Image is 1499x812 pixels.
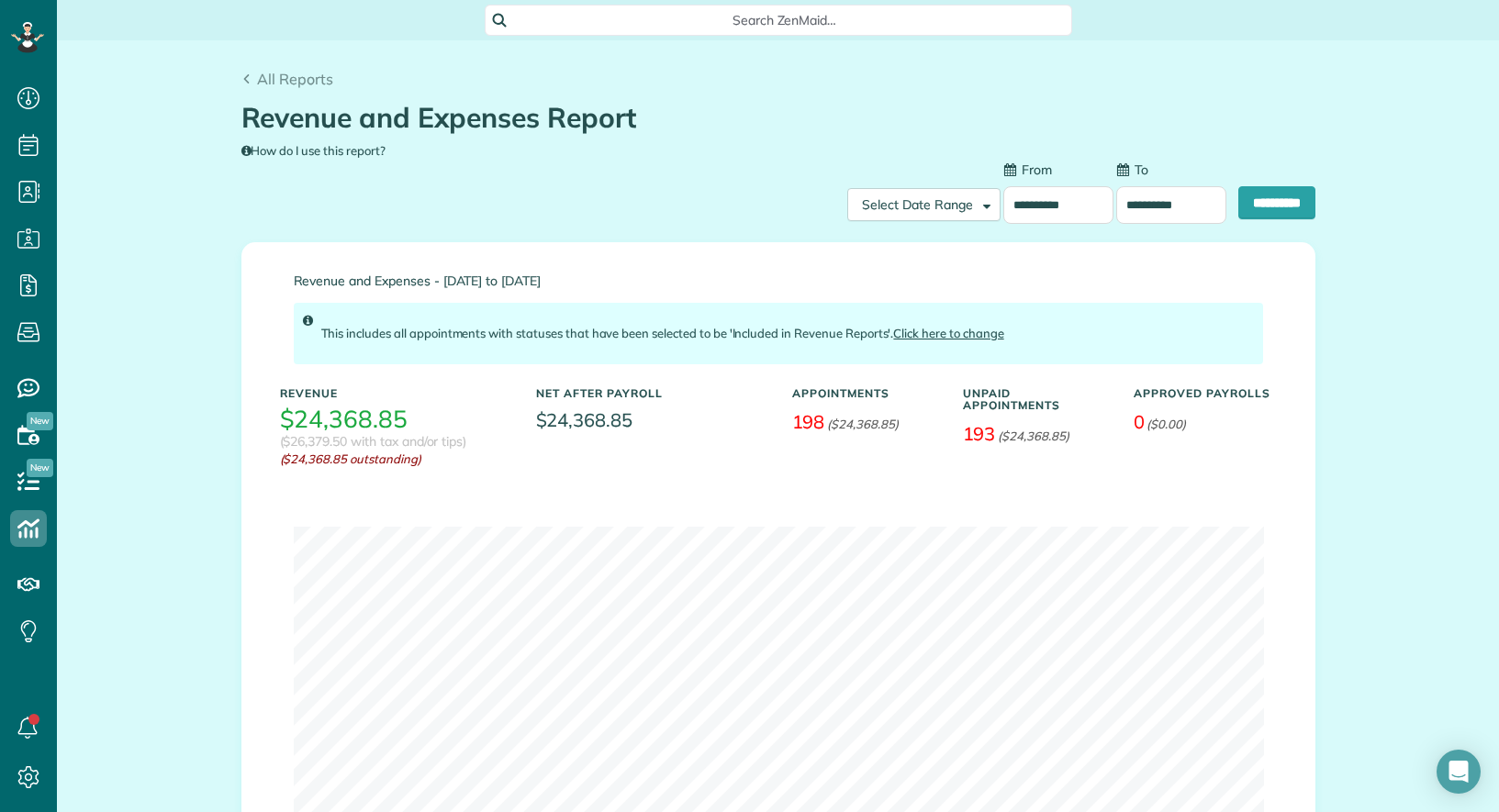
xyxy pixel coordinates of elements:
[280,435,467,449] h3: ($26,379.50 with tax and/or tips)
[827,417,899,431] em: ($24,368.85)
[893,326,1003,340] a: Click here to change
[963,387,1106,411] h5: Unpaid Appointments
[27,412,53,430] span: New
[241,68,334,90] a: All Reports
[847,188,1001,221] button: Select Date Range
[1147,417,1186,431] em: ($0.00)
[280,450,509,468] em: ($24,368.85 outstanding)
[294,274,1263,288] span: Revenue and Expenses - [DATE] to [DATE]
[27,459,53,477] span: New
[1003,161,1052,179] label: From
[862,196,973,213] span: Select Date Range
[1134,387,1277,399] h5: Approved Payrolls
[241,143,386,158] a: How do I use this report?
[280,387,509,399] h5: Revenue
[280,406,408,433] h3: $24,368.85
[1134,410,1145,433] span: 0
[321,326,1004,340] span: This includes all appointments with statuses that have been selected to be 'Included in Revenue R...
[963,422,996,445] span: 193
[998,428,1069,443] em: ($24,368.85)
[257,70,333,88] span: All Reports
[792,410,825,433] span: 198
[1437,750,1481,794] div: Open Intercom Messenger
[536,406,765,433] span: $24,368.85
[1116,161,1148,179] label: To
[792,387,935,399] h5: Appointments
[536,387,663,399] h5: Net After Payroll
[241,103,1302,133] h1: Revenue and Expenses Report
